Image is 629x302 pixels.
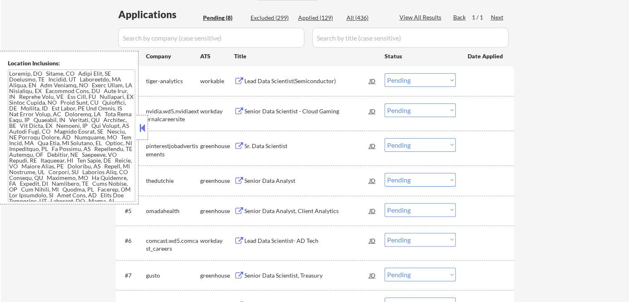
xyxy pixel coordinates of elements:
div: #7 [125,271,139,280]
div: JD [368,138,377,153]
div: ATS [200,52,234,60]
div: Senior Data Scientist - Cloud Gaming [244,107,369,115]
div: workday [200,107,234,115]
div: Sr. Data Scientist [244,142,369,150]
div: comcast.wd5.comcast_careers [146,237,200,253]
div: Senior Data Analyst [244,177,369,185]
div: omadahealth [146,207,200,215]
div: #5 [125,207,139,215]
div: greenhouse [200,177,234,185]
div: Pending (8) [203,14,244,22]
div: Senior Data Scientist, Treasury [244,271,369,280]
div: nvidia.wd5.nvidiaexternalcareersite [146,107,200,123]
div: JD [368,103,377,118]
div: workday [200,237,234,245]
div: Senior Data Analyst, Client Analytics [244,207,369,215]
div: greenhouse [200,142,234,150]
div: greenhouse [200,207,234,215]
div: Lead Data Scientist- AD Tech [244,237,369,245]
div: Lead Data Scientist(Semiconductor) [244,77,369,85]
div: Date Applied [468,52,504,60]
input: Search by title (case sensitive) [312,28,509,48]
div: All (436) [347,14,388,22]
div: pinterestjobadvertisements [146,142,200,158]
div: Applications [118,10,200,19]
div: workable [200,77,234,85]
div: Status [385,48,456,63]
div: Company [146,52,200,60]
div: #6 [125,237,139,245]
div: JD [368,233,377,248]
div: JD [368,203,377,218]
div: Applied (129) [298,14,340,22]
div: gusto [146,271,200,280]
div: Back [453,13,466,22]
div: JD [368,173,377,188]
div: thedutchie [146,177,200,185]
div: JD [368,73,377,88]
div: 1 / 1 [472,13,491,22]
div: Title [234,52,377,60]
div: JD [368,268,377,283]
div: Excluded (299) [251,14,292,22]
div: tiger-analytics [146,77,200,85]
div: greenhouse [200,271,234,280]
input: Search by company (case sensitive) [118,28,304,48]
div: Next [491,13,504,22]
div: View All Results [399,13,444,22]
div: Location Inclusions: [8,59,135,67]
